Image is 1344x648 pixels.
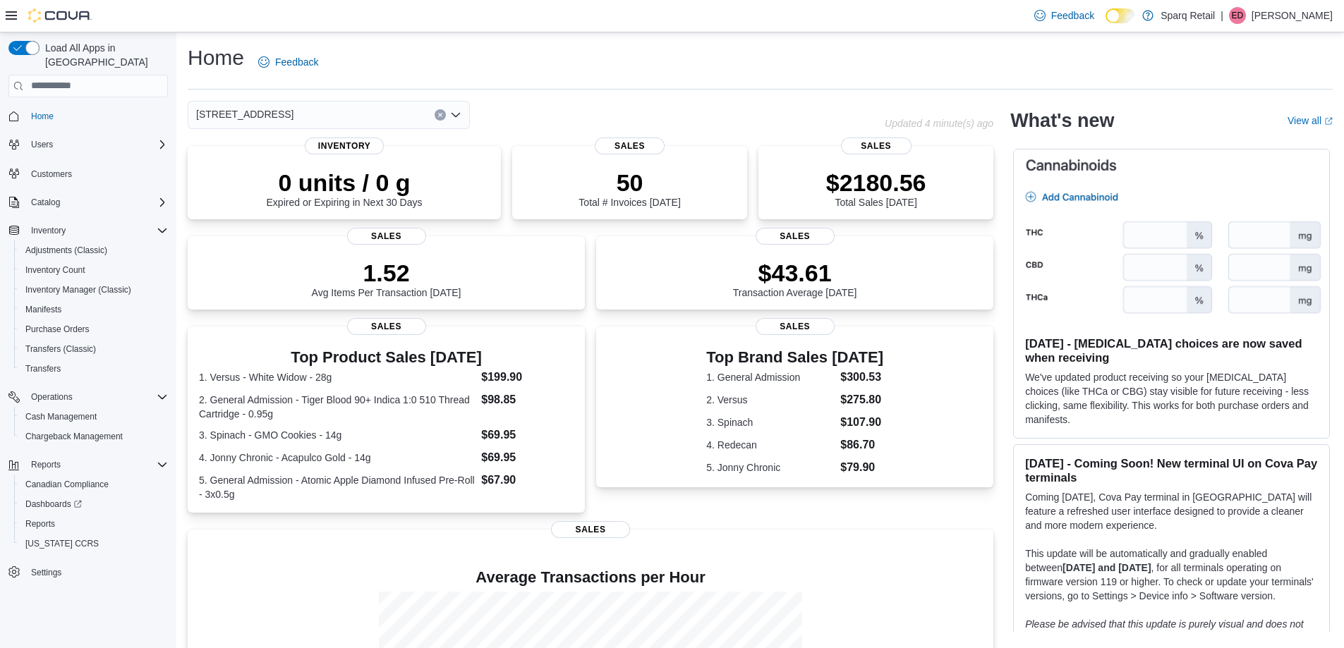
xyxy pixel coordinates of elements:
[25,411,97,422] span: Cash Management
[20,408,168,425] span: Cash Management
[14,240,174,260] button: Adjustments (Classic)
[595,137,665,154] span: Sales
[25,563,168,581] span: Settings
[450,109,461,121] button: Open list of options
[14,300,174,319] button: Manifests
[28,8,92,23] img: Cova
[3,163,174,183] button: Customers
[199,428,476,442] dt: 3. Spinach - GMO Cookies - 14g
[885,118,993,129] p: Updated 4 minute(s) ago
[1029,1,1100,30] a: Feedback
[1025,618,1304,644] em: Please be advised that this update is purely visual and does not impact payment functionality.
[1025,546,1318,603] p: This update will be automatically and gradually enabled between , for all terminals operating on ...
[253,48,324,76] a: Feedback
[199,569,982,586] h4: Average Transactions per Hour
[481,427,574,444] dd: $69.95
[31,225,66,236] span: Inventory
[347,228,426,245] span: Sales
[25,164,168,182] span: Customers
[25,363,61,374] span: Transfers
[435,109,446,121] button: Clear input
[1221,7,1223,24] p: |
[14,280,174,300] button: Inventory Manager (Classic)
[31,197,60,208] span: Catalog
[1252,7,1333,24] p: [PERSON_NAME]
[756,318,835,335] span: Sales
[481,449,574,466] dd: $69.95
[25,136,168,153] span: Users
[840,414,883,431] dd: $107.90
[841,137,912,154] span: Sales
[14,427,174,446] button: Chargeback Management
[20,341,102,357] a: Transfers (Classic)
[25,304,61,315] span: Manifests
[20,301,168,318] span: Manifests
[199,349,574,366] h3: Top Product Sales [DATE]
[25,456,66,473] button: Reports
[14,359,174,379] button: Transfers
[20,535,104,552] a: [US_STATE] CCRS
[199,393,476,421] dt: 2. General Admission - Tiger Blood 90+ Indica 1:0 510 Thread Cartridge - 0.95g
[31,169,72,180] span: Customers
[840,436,883,453] dd: $86.70
[20,341,168,357] span: Transfers (Classic)
[25,108,59,125] a: Home
[3,192,174,212] button: Catalog
[733,259,857,287] p: $43.61
[3,562,174,582] button: Settings
[25,194,66,211] button: Catalog
[3,387,174,407] button: Operations
[840,369,883,386] dd: $300.53
[1106,8,1135,23] input: Dark Mode
[1025,336,1318,365] h3: [DATE] - [MEDICAL_DATA] choices are now saved when receiving
[706,393,835,407] dt: 2. Versus
[20,428,128,445] a: Chargeback Management
[14,494,174,514] a: Dashboards
[25,264,85,276] span: Inventory Count
[20,281,137,298] a: Inventory Manager (Classic)
[14,319,174,339] button: Purchase Orders
[14,260,174,280] button: Inventory Count
[20,321,95,338] a: Purchase Orders
[551,521,630,538] span: Sales
[20,496,168,513] span: Dashboards
[706,460,835,475] dt: 5. Jonny Chronic
[199,451,476,465] dt: 4. Jonny Chronic - Acapulco Gold - 14g
[312,259,461,287] p: 1.52
[1161,7,1215,24] p: Sparq Retail
[25,245,107,256] span: Adjustments (Classic)
[25,107,168,125] span: Home
[199,370,476,384] dt: 1. Versus - White Widow - 28g
[31,391,73,403] span: Operations
[20,428,168,445] span: Chargeback Management
[3,455,174,475] button: Reports
[20,535,168,552] span: Washington CCRS
[188,44,244,72] h1: Home
[20,281,168,298] span: Inventory Manager (Classic)
[25,499,82,510] span: Dashboards
[305,137,384,154] span: Inventory
[8,100,168,619] nav: Complex example
[275,55,318,69] span: Feedback
[1106,23,1106,24] span: Dark Mode
[1025,370,1318,427] p: We've updated product receiving so your [MEDICAL_DATA] choices (like THCa or CBG) stay visible fo...
[1232,7,1244,24] span: ED
[312,259,461,298] div: Avg Items Per Transaction [DATE]
[481,472,574,489] dd: $67.90
[25,136,59,153] button: Users
[31,139,53,150] span: Users
[25,343,96,355] span: Transfers (Classic)
[706,349,883,366] h3: Top Brand Sales [DATE]
[840,459,883,476] dd: $79.90
[706,370,835,384] dt: 1. General Admission
[20,476,114,493] a: Canadian Compliance
[25,166,78,183] a: Customers
[1025,456,1318,484] h3: [DATE] - Coming Soon! New terminal UI on Cova Pay terminals
[14,475,174,494] button: Canadian Compliance
[25,518,55,530] span: Reports
[20,262,168,279] span: Inventory Count
[31,111,54,122] span: Home
[25,479,109,490] span: Canadian Compliance
[3,135,174,154] button: Users
[1229,7,1246,24] div: Emily Driver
